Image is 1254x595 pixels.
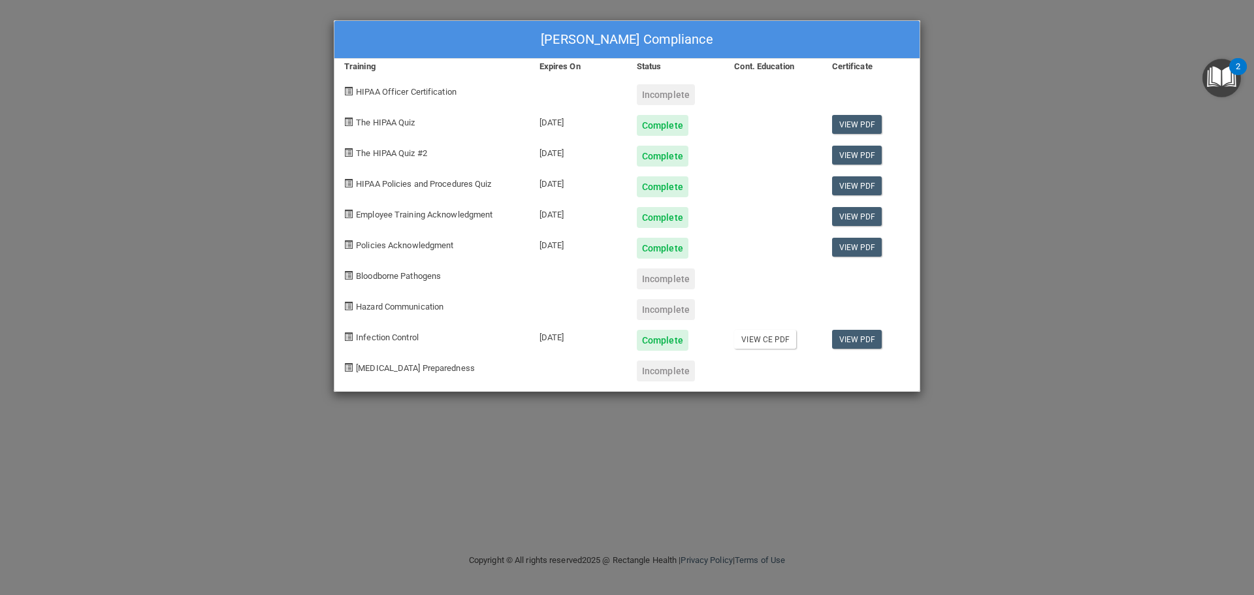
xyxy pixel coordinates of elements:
[832,115,882,134] a: View PDF
[356,363,475,373] span: [MEDICAL_DATA] Preparedness
[530,59,627,74] div: Expires On
[356,240,453,250] span: Policies Acknowledgment
[734,330,796,349] a: View CE PDF
[637,84,695,105] div: Incomplete
[356,332,419,342] span: Infection Control
[724,59,822,74] div: Cont. Education
[637,207,688,228] div: Complete
[530,320,627,351] div: [DATE]
[637,115,688,136] div: Complete
[356,179,491,189] span: HIPAA Policies and Procedures Quiz
[356,271,441,281] span: Bloodborne Pathogens
[1236,67,1240,84] div: 2
[334,59,530,74] div: Training
[832,207,882,226] a: View PDF
[832,238,882,257] a: View PDF
[832,330,882,349] a: View PDF
[637,299,695,320] div: Incomplete
[530,197,627,228] div: [DATE]
[637,176,688,197] div: Complete
[637,146,688,167] div: Complete
[356,87,457,97] span: HIPAA Officer Certification
[832,176,882,195] a: View PDF
[530,136,627,167] div: [DATE]
[530,167,627,197] div: [DATE]
[356,302,443,312] span: Hazard Communication
[356,210,492,219] span: Employee Training Acknowledgment
[1202,59,1241,97] button: Open Resource Center, 2 new notifications
[356,148,427,158] span: The HIPAA Quiz #2
[627,59,724,74] div: Status
[530,105,627,136] div: [DATE]
[356,118,415,127] span: The HIPAA Quiz
[832,146,882,165] a: View PDF
[334,21,920,59] div: [PERSON_NAME] Compliance
[637,268,695,289] div: Incomplete
[637,238,688,259] div: Complete
[530,228,627,259] div: [DATE]
[637,361,695,381] div: Incomplete
[822,59,920,74] div: Certificate
[637,330,688,351] div: Complete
